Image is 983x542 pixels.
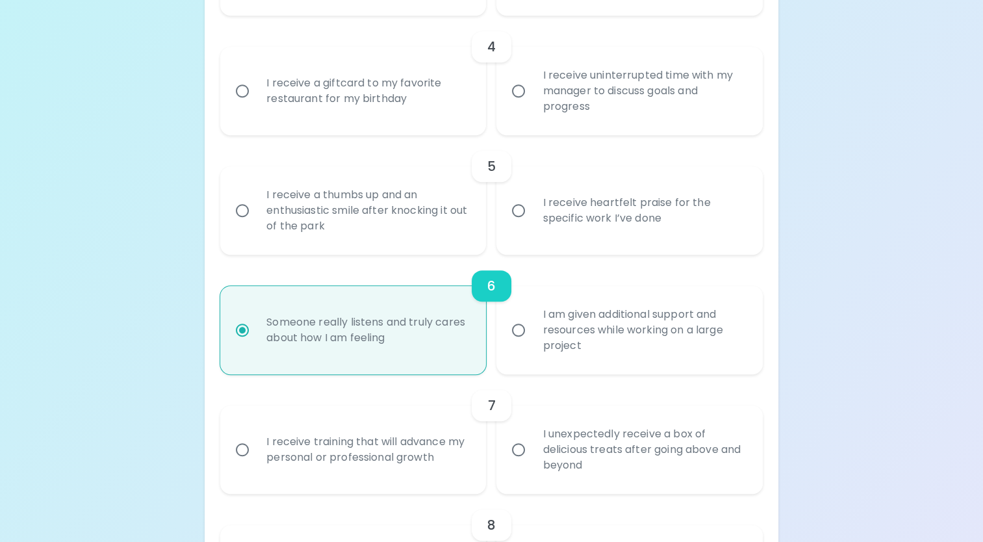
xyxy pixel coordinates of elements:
div: I receive a giftcard to my favorite restaurant for my birthday [256,60,479,122]
div: I receive uninterrupted time with my manager to discuss goals and progress [532,52,755,130]
div: I receive a thumbs up and an enthusiastic smile after knocking it out of the park [256,172,479,250]
h6: 5 [487,156,496,177]
div: Someone really listens and truly cares about how I am feeling [256,299,479,361]
div: I am given additional support and resources while working on a large project [532,291,755,369]
div: choice-group-check [220,374,763,494]
h6: 6 [487,276,496,296]
h6: 8 [487,515,496,536]
div: choice-group-check [220,255,763,374]
h6: 4 [487,36,496,57]
div: I unexpectedly receive a box of delicious treats after going above and beyond [532,411,755,489]
div: I receive heartfelt praise for the specific work I’ve done [532,179,755,242]
div: I receive training that will advance my personal or professional growth [256,419,479,481]
div: choice-group-check [220,135,763,255]
h6: 7 [487,395,495,416]
div: choice-group-check [220,16,763,135]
